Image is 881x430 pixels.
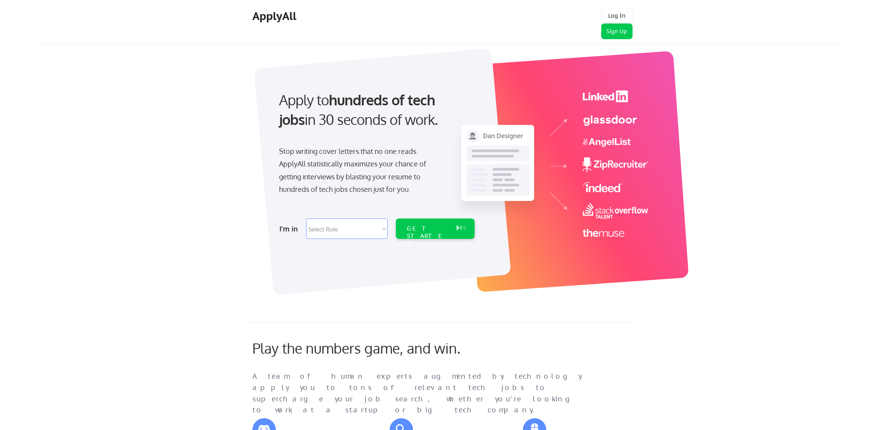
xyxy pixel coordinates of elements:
div: ApplyAll [252,9,299,23]
div: Stop writing cover letters that no one reads. ApplyAll statistically maximizes your chance of get... [279,145,440,196]
div: Play the numbers game, and win. [252,340,495,356]
strong: hundreds of tech jobs [279,91,439,128]
div: I'm in [279,222,301,235]
div: GET STARTED [407,225,449,248]
div: Apply to in 30 seconds of work. [279,90,471,130]
button: Sign Up [601,23,633,39]
div: A team of human experts augmented by technology apply you to tons of relevant tech jobs to superc... [252,371,597,416]
button: Log In [601,8,633,23]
